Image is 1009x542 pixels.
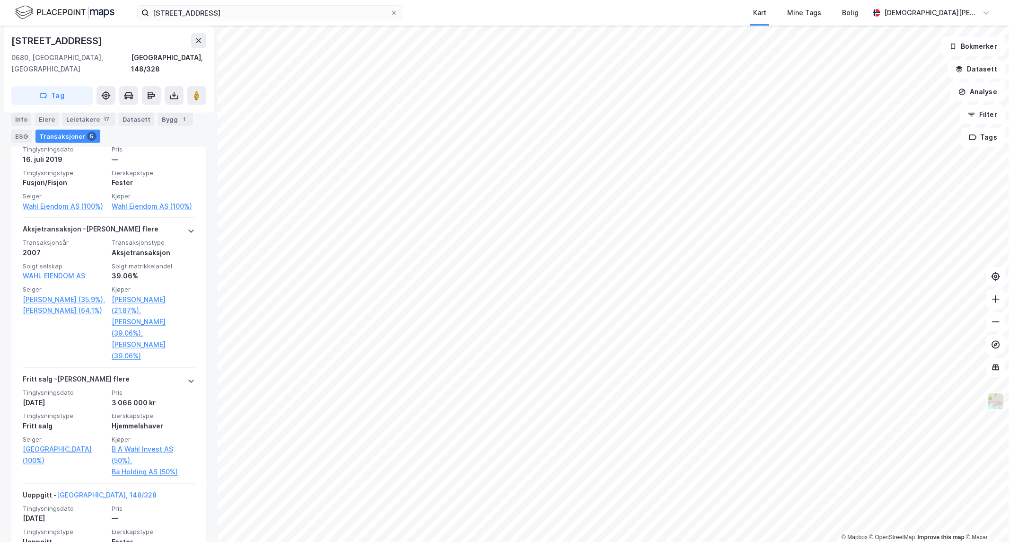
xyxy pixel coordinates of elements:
[112,262,195,270] span: Solgt matrikkelandel
[131,52,206,75] div: [GEOGRAPHIC_DATA], 148/328
[112,247,195,258] div: Aksjetransaksjon
[23,169,106,177] span: Tinglysningstype
[23,397,106,409] div: [DATE]
[102,115,111,124] div: 17
[112,154,195,165] div: —
[753,7,766,18] div: Kart
[787,7,821,18] div: Mine Tags
[112,444,195,466] a: B A Wahl Invest AS (50%),
[842,7,859,18] div: Bolig
[23,262,106,270] span: Solgt selskap
[112,192,195,200] span: Kjøper
[112,201,195,212] a: Wahl Eiendom AS (100%)
[119,113,154,126] div: Datasett
[23,154,106,165] div: 16. juli 2019
[112,177,195,188] div: Fester
[112,528,195,536] span: Eierskapstype
[23,305,106,316] a: [PERSON_NAME] (64.1%)
[112,270,195,282] div: 39.06%
[112,466,195,478] a: Ba Holding AS (50%)
[23,177,106,188] div: Fusjon/Fisjon
[11,52,131,75] div: 0680, [GEOGRAPHIC_DATA], [GEOGRAPHIC_DATA]
[158,113,193,126] div: Bygg
[112,239,195,247] span: Transaksjonstype
[23,294,106,305] a: [PERSON_NAME] (35.9%),
[884,7,979,18] div: [DEMOGRAPHIC_DATA][PERSON_NAME]
[842,534,868,541] a: Mapbox
[941,37,1005,56] button: Bokmerker
[962,497,1009,542] div: Kontrollprogram for chat
[23,444,106,466] a: [GEOGRAPHIC_DATA] (100%)
[112,389,195,397] span: Pris
[15,4,114,21] img: logo.f888ab2527a4732fd821a326f86c7f29.svg
[62,113,115,126] div: Leietakere
[23,420,106,432] div: Fritt salg
[23,373,130,389] div: Fritt salg - [PERSON_NAME] flere
[23,489,157,505] div: Uoppgitt -
[112,339,195,362] a: [PERSON_NAME] (39.06%)
[112,285,195,293] span: Kjøper
[35,130,100,143] div: Transaksjoner
[112,145,195,153] span: Pris
[869,534,915,541] a: OpenStreetMap
[35,113,59,126] div: Eiere
[23,412,106,420] span: Tinglysningstype
[962,497,1009,542] iframe: Chat Widget
[23,435,106,444] span: Selger
[180,115,189,124] div: 1
[23,239,106,247] span: Transaksjonsår
[112,420,195,432] div: Hjemmelshaver
[57,491,157,499] a: [GEOGRAPHIC_DATA], 148/328
[960,105,1005,124] button: Filter
[23,223,158,239] div: Aksjetransaksjon - [PERSON_NAME] flere
[918,534,965,541] a: Improve this map
[11,130,32,143] div: ESG
[23,272,85,280] a: WAHL EIENDOM AS
[23,192,106,200] span: Selger
[112,316,195,339] a: [PERSON_NAME] (39.06%),
[11,33,104,48] div: [STREET_ADDRESS]
[23,513,106,524] div: [DATE]
[23,389,106,397] span: Tinglysningsdato
[950,82,1005,101] button: Analyse
[23,145,106,153] span: Tinglysningsdato
[23,528,106,536] span: Tinglysningstype
[11,113,31,126] div: Info
[112,513,195,524] div: —
[23,247,106,258] div: 2007
[112,294,195,317] a: [PERSON_NAME] (21.87%),
[11,86,93,105] button: Tag
[23,285,106,293] span: Selger
[23,505,106,513] span: Tinglysningsdato
[149,6,390,20] input: Søk på adresse, matrikkel, gårdeiere, leietakere eller personer
[112,505,195,513] span: Pris
[961,128,1005,147] button: Tags
[112,169,195,177] span: Eierskapstype
[87,132,97,141] div: 5
[23,201,106,212] a: Wahl Eiendom AS (100%)
[112,412,195,420] span: Eierskapstype
[948,60,1005,79] button: Datasett
[112,435,195,444] span: Kjøper
[987,392,1005,410] img: Z
[112,397,195,409] div: 3 066 000 kr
